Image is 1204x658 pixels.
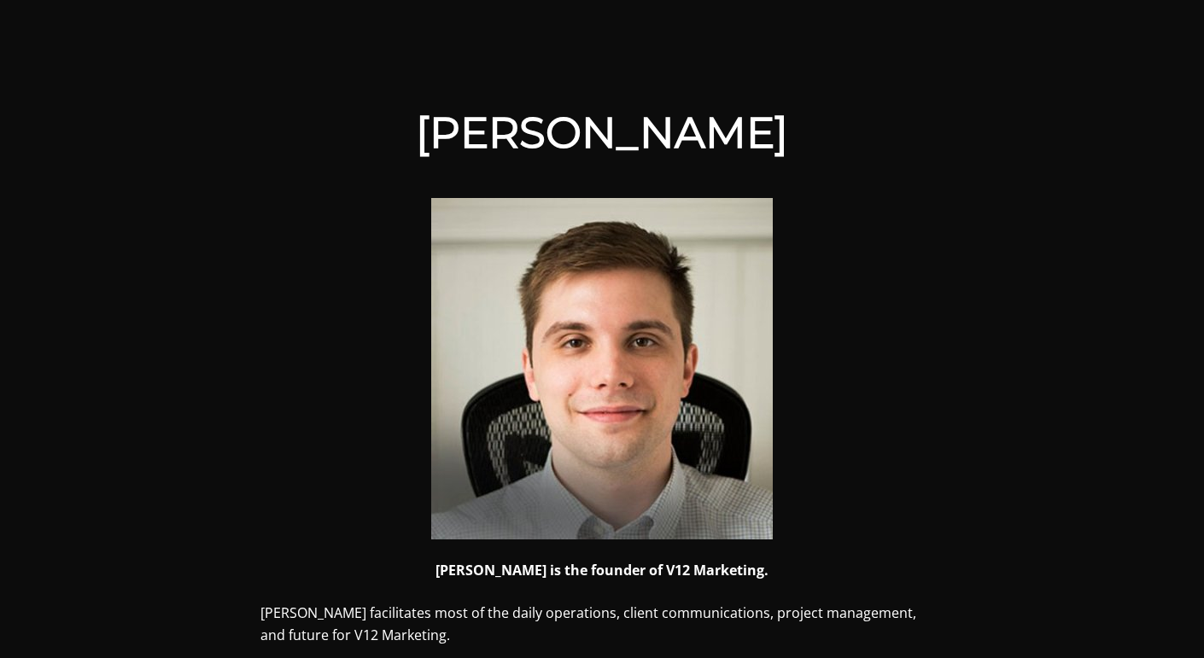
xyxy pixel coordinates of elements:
[431,198,773,539] img: V12 Marketing Team
[1119,576,1204,658] iframe: Chat Widget
[260,108,944,159] h1: [PERSON_NAME]
[435,561,769,579] strong: [PERSON_NAME] is the founder of V12 Marketing.
[260,603,944,646] p: [PERSON_NAME] facilitates most of the daily operations, client communications, project management...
